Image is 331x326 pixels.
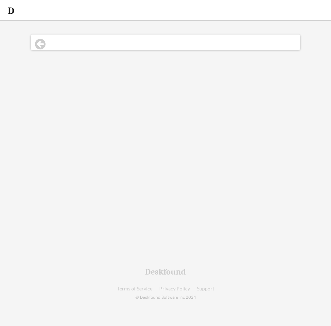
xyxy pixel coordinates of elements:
img: yH5BAEAAAAALAAAAAABAAEAAAIBRAA7 [312,4,324,17]
a: Support [197,286,214,291]
a: Privacy Policy [159,286,190,291]
div: Deskfound [145,268,186,276]
a: Terms of Service [117,286,152,291]
img: d-whitebg.png [7,7,15,15]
